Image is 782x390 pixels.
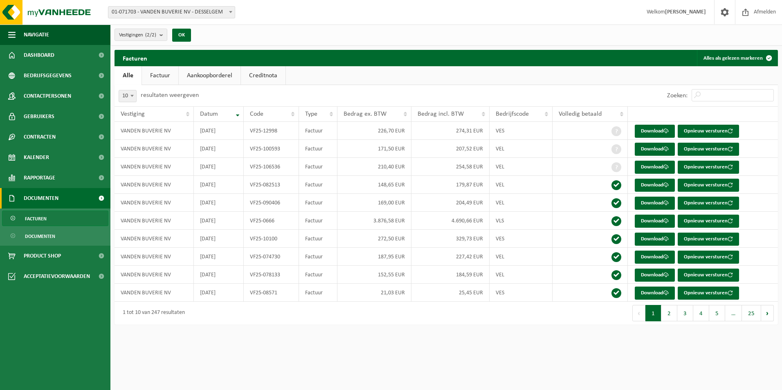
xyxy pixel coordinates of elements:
td: 210,40 EUR [337,158,411,176]
td: VEL [490,266,553,284]
td: 187,95 EUR [337,248,411,266]
button: Opnieuw versturen [678,143,739,156]
button: Previous [632,305,645,321]
td: [DATE] [194,140,244,158]
td: [DATE] [194,194,244,212]
td: 226,70 EUR [337,122,411,140]
td: VEL [490,176,553,194]
span: Rapportage [24,168,55,188]
button: 3 [677,305,693,321]
td: [DATE] [194,266,244,284]
span: 10 [119,90,136,102]
td: VF25-100593 [244,140,299,158]
td: VES [490,122,553,140]
a: Download [635,215,675,228]
span: Bedrag ex. BTW [344,111,387,117]
td: 169,00 EUR [337,194,411,212]
td: Factuur [299,176,337,194]
span: Product Shop [24,246,61,266]
button: 4 [693,305,709,321]
a: Download [635,179,675,192]
button: Opnieuw versturen [678,251,739,264]
button: Opnieuw versturen [678,287,739,300]
td: 4.690,66 EUR [411,212,490,230]
a: Download [635,233,675,246]
td: VF25-0666 [244,212,299,230]
span: Code [250,111,263,117]
td: 184,59 EUR [411,266,490,284]
td: VANDEN BUVERIE NV [115,158,194,176]
button: 2 [661,305,677,321]
a: Facturen [2,211,108,226]
td: [DATE] [194,122,244,140]
span: Vestigingen [119,29,156,41]
td: VF25-08571 [244,284,299,302]
count: (2/2) [145,32,156,38]
td: Factuur [299,284,337,302]
span: 01-071703 - VANDEN BUVERIE NV - DESSELGEM [108,6,235,18]
td: VANDEN BUVERIE NV [115,230,194,248]
button: Opnieuw versturen [678,161,739,174]
td: 329,73 EUR [411,230,490,248]
a: Aankoopborderel [179,66,240,85]
td: 21,03 EUR [337,284,411,302]
td: 207,52 EUR [411,140,490,158]
td: 148,65 EUR [337,176,411,194]
a: Documenten [2,228,108,244]
td: Factuur [299,140,337,158]
td: VANDEN BUVERIE NV [115,248,194,266]
td: 274,31 EUR [411,122,490,140]
span: Facturen [25,211,47,226]
span: 10 [119,90,137,102]
td: Factuur [299,158,337,176]
button: Opnieuw versturen [678,269,739,282]
td: 171,50 EUR [337,140,411,158]
a: Creditnota [241,66,285,85]
td: 3.876,58 EUR [337,212,411,230]
button: Opnieuw versturen [678,197,739,210]
button: 1 [645,305,661,321]
td: 254,58 EUR [411,158,490,176]
a: Download [635,143,675,156]
td: VEL [490,194,553,212]
a: Download [635,125,675,138]
td: VANDEN BUVERIE NV [115,194,194,212]
span: Bedrijfscode [496,111,529,117]
td: Factuur [299,266,337,284]
td: VF25-074730 [244,248,299,266]
td: VANDEN BUVERIE NV [115,212,194,230]
span: Dashboard [24,45,54,65]
span: Acceptatievoorwaarden [24,266,90,287]
td: 204,49 EUR [411,194,490,212]
td: VF25-12998 [244,122,299,140]
a: Download [635,287,675,300]
td: VF25-082513 [244,176,299,194]
span: Datum [200,111,218,117]
a: Download [635,251,675,264]
td: VES [490,284,553,302]
td: VES [490,230,553,248]
td: 227,42 EUR [411,248,490,266]
td: VANDEN BUVERIE NV [115,284,194,302]
button: 5 [709,305,725,321]
td: Factuur [299,230,337,248]
td: VF25-078133 [244,266,299,284]
td: Factuur [299,248,337,266]
td: [DATE] [194,248,244,266]
button: 25 [742,305,761,321]
span: Volledig betaald [559,111,602,117]
button: Opnieuw versturen [678,125,739,138]
h2: Facturen [115,50,155,66]
button: Opnieuw versturen [678,179,739,192]
button: Vestigingen(2/2) [115,29,167,41]
span: Contactpersonen [24,86,71,106]
td: VF25-10100 [244,230,299,248]
td: Factuur [299,212,337,230]
td: VLS [490,212,553,230]
span: Documenten [24,188,58,208]
span: 01-071703 - VANDEN BUVERIE NV - DESSELGEM [108,7,235,18]
span: Bedrijfsgegevens [24,65,72,86]
button: Opnieuw versturen [678,215,739,228]
td: 179,87 EUR [411,176,490,194]
td: [DATE] [194,176,244,194]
